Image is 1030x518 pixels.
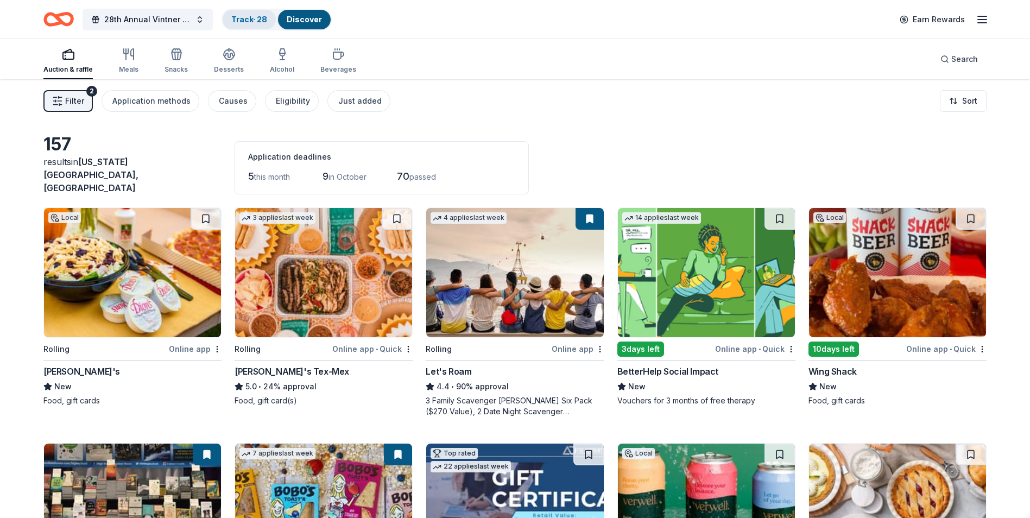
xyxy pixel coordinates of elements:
[320,43,356,79] button: Beverages
[214,65,244,74] div: Desserts
[431,461,511,472] div: 22 applies last week
[426,207,604,417] a: Image for Let's Roam4 applieslast weekRollingOnline appLet's Roam4.4•90% approval3 Family Scaveng...
[808,342,859,357] div: 10 days left
[617,365,718,378] div: BetterHelp Social Impact
[426,208,603,337] img: Image for Let's Roam
[43,155,222,194] div: results
[43,395,222,406] div: Food, gift cards
[409,172,436,181] span: passed
[932,48,987,70] button: Search
[43,90,93,112] button: Filter2
[43,156,138,193] span: in
[102,90,199,112] button: Application methods
[327,90,390,112] button: Just added
[338,94,382,108] div: Just added
[552,342,604,356] div: Online app
[287,15,322,24] a: Discover
[320,65,356,74] div: Beverages
[270,43,294,79] button: Alcohol
[43,207,222,406] a: Image for Dion'sLocalRollingOnline app[PERSON_NAME]'sNewFood, gift cards
[808,395,987,406] div: Food, gift cards
[808,207,987,406] a: Image for Wing ShackLocal10days leftOnline app•QuickWing ShackNewFood, gift cards
[628,380,646,393] span: New
[270,65,294,74] div: Alcohol
[43,7,74,32] a: Home
[618,208,795,337] img: Image for BetterHelp Social Impact
[323,170,328,182] span: 9
[54,380,72,393] span: New
[119,43,138,79] button: Meals
[165,65,188,74] div: Snacks
[235,207,413,406] a: Image for Chuy's Tex-Mex3 applieslast weekRollingOnline app•Quick[PERSON_NAME]'s Tex-Mex5.0•24% a...
[893,10,971,29] a: Earn Rewards
[426,365,471,378] div: Let's Roam
[819,380,837,393] span: New
[617,207,795,406] a: Image for BetterHelp Social Impact14 applieslast week3days leftOnline app•QuickBetterHelp Social ...
[813,212,846,223] div: Local
[169,342,222,356] div: Online app
[83,9,213,30] button: 28th Annual Vintner Dinner
[617,342,664,357] div: 3 days left
[950,345,952,353] span: •
[235,365,349,378] div: [PERSON_NAME]'s Tex-Mex
[235,395,413,406] div: Food, gift card(s)
[43,365,120,378] div: [PERSON_NAME]'s
[397,170,409,182] span: 70
[43,343,69,356] div: Rolling
[239,448,315,459] div: 7 applies last week
[214,43,244,79] button: Desserts
[65,94,84,108] span: Filter
[235,208,412,337] img: Image for Chuy's Tex-Mex
[43,156,138,193] span: [US_STATE][GEOGRAPHIC_DATA], [GEOGRAPHIC_DATA]
[437,380,450,393] span: 4.4
[617,395,795,406] div: Vouchers for 3 months of free therapy
[452,382,454,391] span: •
[759,345,761,353] span: •
[809,208,986,337] img: Image for Wing Shack
[328,172,366,181] span: in October
[622,212,701,224] div: 14 applies last week
[248,170,254,182] span: 5
[43,43,93,79] button: Auction & raffle
[265,90,319,112] button: Eligibility
[808,365,857,378] div: Wing Shack
[962,94,977,108] span: Sort
[906,342,987,356] div: Online app Quick
[622,448,655,459] div: Local
[239,212,315,224] div: 3 applies last week
[951,53,978,66] span: Search
[208,90,256,112] button: Causes
[44,208,221,337] img: Image for Dion's
[112,94,191,108] div: Application methods
[426,343,452,356] div: Rolling
[231,15,267,24] a: Track· 28
[332,342,413,356] div: Online app Quick
[259,382,262,391] span: •
[431,212,507,224] div: 4 applies last week
[43,134,222,155] div: 157
[376,345,378,353] span: •
[276,94,310,108] div: Eligibility
[245,380,257,393] span: 5.0
[235,380,413,393] div: 24% approval
[248,150,515,163] div: Application deadlines
[219,94,248,108] div: Causes
[222,9,332,30] button: Track· 28Discover
[254,172,290,181] span: this month
[43,65,93,74] div: Auction & raffle
[426,380,604,393] div: 90% approval
[235,343,261,356] div: Rolling
[48,212,81,223] div: Local
[940,90,987,112] button: Sort
[119,65,138,74] div: Meals
[104,13,191,26] span: 28th Annual Vintner Dinner
[426,395,604,417] div: 3 Family Scavenger [PERSON_NAME] Six Pack ($270 Value), 2 Date Night Scavenger [PERSON_NAME] Two ...
[165,43,188,79] button: Snacks
[715,342,795,356] div: Online app Quick
[431,448,478,459] div: Top rated
[86,86,97,97] div: 2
